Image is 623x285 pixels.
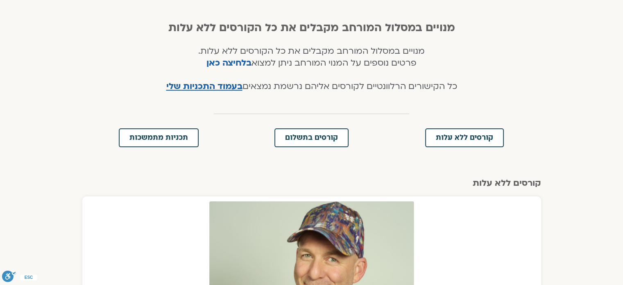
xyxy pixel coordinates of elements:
h2: קורסים ללא עלות [82,178,541,188]
a: תכניות מתמשכות [119,128,199,147]
span: תכניות מתמשכות [129,134,188,141]
h4: מנויים במסלול המורחב מקבלים את כל הקורסים ללא עלות. פרטים נוספים על המנוי המורחב ניתן למצוא כל הק... [156,46,467,93]
h2: מנויים במסלול המורחב מקבלים את כל הקורסים ללא עלות [156,22,467,34]
a: בלחיצה כאן [206,57,251,69]
a: בעמוד התכניות שלי [166,80,242,92]
a: קורסים בתשלום [274,128,349,147]
span: קורסים בתשלום [285,134,338,141]
span: קורסים ללא עלות [436,134,493,141]
a: קורסים ללא עלות [425,128,504,147]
